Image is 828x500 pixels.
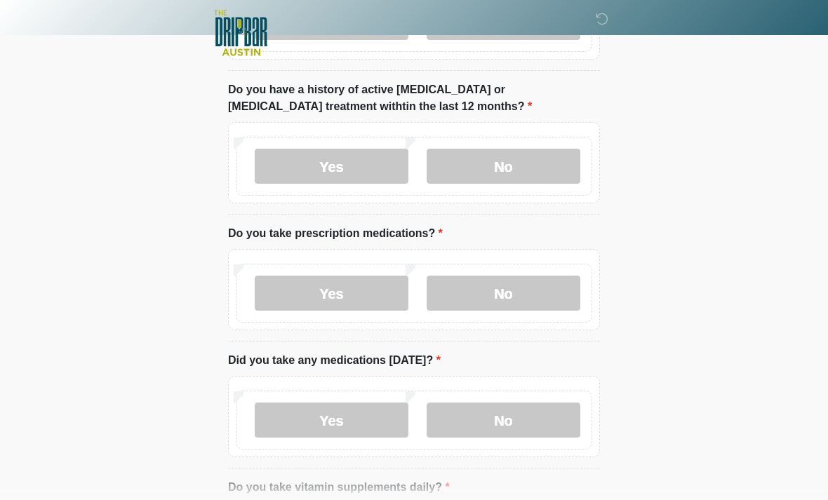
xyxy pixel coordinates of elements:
[228,82,600,116] label: Do you have a history of active [MEDICAL_DATA] or [MEDICAL_DATA] treatment withtin the last 12 mo...
[228,353,441,370] label: Did you take any medications [DATE]?
[228,226,443,243] label: Do you take prescription medications?
[228,480,450,496] label: Do you take vitamin supplements daily?
[427,149,580,184] label: No
[427,403,580,438] label: No
[427,276,580,311] label: No
[255,149,408,184] label: Yes
[255,403,408,438] label: Yes
[214,11,267,56] img: The DRIPBaR - Austin The Domain Logo
[255,276,408,311] label: Yes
